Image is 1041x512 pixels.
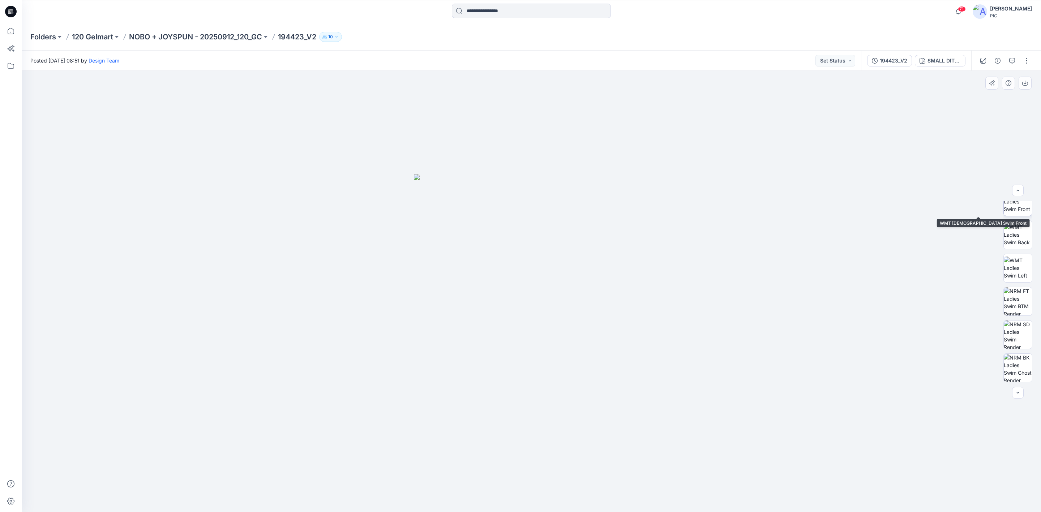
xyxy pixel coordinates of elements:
a: NOBO + JOYSPUN - 20250912_120_GC [129,32,262,42]
img: NRM BK Ladies Swim Ghost Render [1004,354,1032,382]
div: SMALL DITSY V1_PLUM CANDY [928,57,961,65]
p: 10 [328,33,333,41]
button: 10 [319,32,342,42]
img: WMT Ladies Swim Back [1004,223,1032,246]
button: Details [992,55,1003,66]
div: 194423_V2 [880,57,907,65]
a: Design Team [89,57,119,64]
span: Posted [DATE] 08:51 by [30,57,119,64]
img: avatar [973,4,987,19]
button: SMALL DITSY V1_PLUM CANDY [915,55,965,66]
img: NRM FT Ladies Swim BTM Render [1004,287,1032,315]
img: WMT Ladies Swim Left [1004,257,1032,279]
div: PIC [990,13,1032,18]
img: NRM SD Ladies Swim Render [1004,320,1032,349]
a: 120 Gelmart [72,32,113,42]
div: [PERSON_NAME] [990,4,1032,13]
img: WMT Ladies Swim Front [1004,190,1032,213]
span: 71 [958,6,966,12]
button: 194423_V2 [867,55,912,66]
p: 194423_V2 [278,32,316,42]
a: Folders [30,32,56,42]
